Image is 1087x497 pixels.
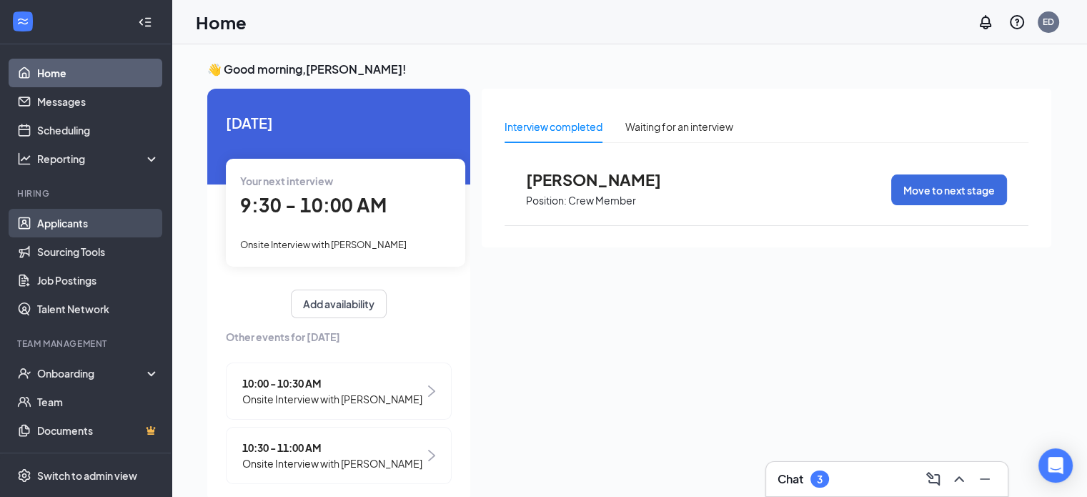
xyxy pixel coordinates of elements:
a: Job Postings [37,266,159,295]
button: Add availability [291,290,387,318]
button: ComposeMessage [922,468,945,491]
a: SurveysCrown [37,445,159,473]
h3: Chat [778,471,803,487]
a: DocumentsCrown [37,416,159,445]
div: Waiting for an interview [625,119,733,134]
div: ED [1043,16,1054,28]
svg: ChevronUp [950,471,968,488]
button: ChevronUp [948,468,971,491]
span: Onsite Interview with [PERSON_NAME] [242,456,422,471]
svg: UserCheck [17,366,31,380]
span: Your next interview [240,174,333,187]
span: Onsite Interview with [PERSON_NAME] [242,391,422,407]
span: Other events for [DATE] [226,329,452,345]
a: Messages [37,87,159,116]
button: Move to next stage [891,174,1007,205]
div: Onboarding [37,366,147,380]
a: Applicants [37,209,159,237]
svg: WorkstreamLogo [16,14,30,29]
svg: Analysis [17,152,31,166]
svg: ComposeMessage [925,471,942,488]
span: 9:30 - 10:00 AM [240,193,387,217]
div: Team Management [17,338,157,350]
svg: QuestionInfo [1008,14,1026,31]
p: Position: [526,194,567,207]
div: Switch to admin view [37,468,137,483]
a: Scheduling [37,116,159,144]
div: Open Intercom Messenger [1038,448,1073,483]
div: Hiring [17,187,157,200]
svg: Notifications [977,14,994,31]
span: 10:30 - 11:00 AM [242,440,422,456]
button: Minimize [973,468,996,491]
a: Home [37,59,159,87]
div: Reporting [37,152,160,166]
h3: 👋 Good morning, [PERSON_NAME] ! [207,61,1051,77]
a: Sourcing Tools [37,237,159,266]
svg: Minimize [976,471,993,488]
span: Onsite Interview with [PERSON_NAME] [240,239,407,250]
svg: Collapse [138,15,152,29]
a: Team [37,388,159,416]
svg: Settings [17,468,31,483]
span: [DATE] [226,112,452,134]
div: Interview completed [505,119,602,134]
p: Crew Member [568,194,636,207]
div: 3 [817,473,823,486]
h1: Home [196,10,247,34]
a: Talent Network [37,295,159,323]
span: 10:00 - 10:30 AM [242,375,422,391]
span: [PERSON_NAME] [526,170,683,189]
